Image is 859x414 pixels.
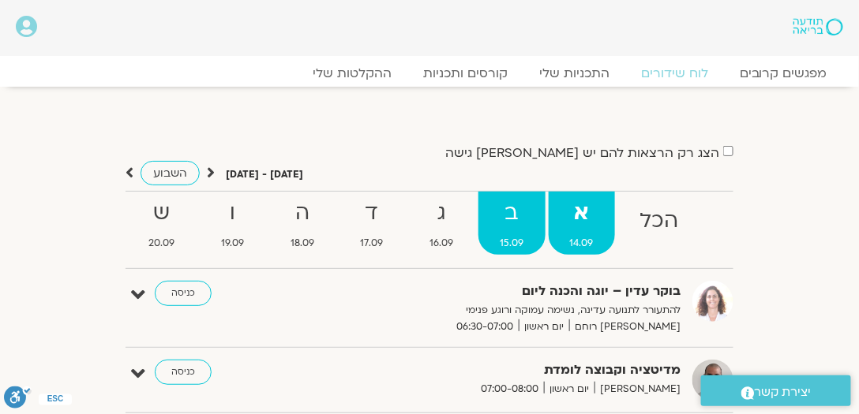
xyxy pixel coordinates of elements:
[339,196,405,231] strong: ד
[155,281,212,306] a: כניסה
[341,360,681,381] strong: מדיטציה וקבוצה לומדת
[339,235,405,252] span: 17.09
[478,192,546,255] a: ב15.09
[341,281,681,302] strong: בוקר עדין – יוגה והכנה ליום
[595,381,681,397] span: [PERSON_NAME]
[127,196,197,231] strong: ש
[408,196,475,231] strong: ג
[155,360,212,385] a: כניסה
[127,235,197,252] span: 20.09
[569,319,681,335] span: [PERSON_NAME] רוחם
[478,235,546,252] span: 15.09
[153,166,187,181] span: השבוע
[200,192,266,255] a: ו19.09
[519,319,569,335] span: יום ראשון
[544,381,595,397] span: יום ראשון
[141,161,200,185] a: השבוע
[127,192,197,255] a: ש20.09
[200,196,266,231] strong: ו
[478,196,546,231] strong: ב
[523,65,625,81] a: התכניות שלי
[701,375,851,406] a: יצירת קשר
[408,192,475,255] a: ג16.09
[226,166,303,183] p: [DATE] - [DATE]
[445,146,719,160] label: הצג רק הרצאות להם יש [PERSON_NAME] גישה
[407,65,523,81] a: קורסים ותכניות
[341,302,681,319] p: להתעורר לתנועה עדינה, נשימה עמוקה ורוגע פנימי
[618,203,700,239] strong: הכל
[451,319,519,335] span: 06:30-07:00
[755,382,812,403] span: יצירת קשר
[625,65,724,81] a: לוח שידורים
[297,65,407,81] a: ההקלטות שלי
[269,192,336,255] a: ה18.09
[16,65,843,81] nav: Menu
[549,196,616,231] strong: א
[339,192,405,255] a: ד17.09
[269,235,336,252] span: 18.09
[475,381,544,397] span: 07:00-08:00
[724,65,843,81] a: מפגשים קרובים
[408,235,475,252] span: 16.09
[549,235,616,252] span: 14.09
[269,196,336,231] strong: ה
[549,192,616,255] a: א14.09
[618,192,700,255] a: הכל
[200,235,266,252] span: 19.09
